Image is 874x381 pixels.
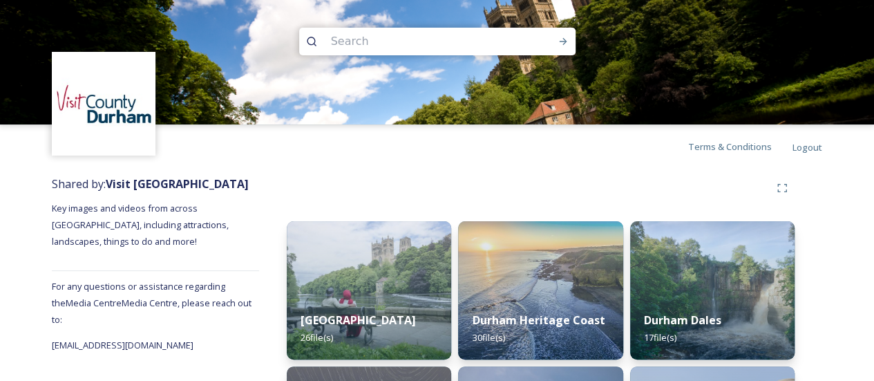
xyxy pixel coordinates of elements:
strong: Visit [GEOGRAPHIC_DATA] [106,176,249,192]
span: Terms & Conditions [688,140,772,153]
span: 17 file(s) [644,331,676,344]
span: 26 file(s) [301,331,333,344]
img: Durham%2520Coast%2520%2862%29%2520Drone.jpg [458,221,623,360]
img: High%2520Force%2520%2813%29.jpg [630,221,795,360]
span: For any questions or assistance regarding the Media Centre Media Centre, please reach out to: [52,280,251,326]
span: Key images and videos from across [GEOGRAPHIC_DATA], including attractions, landscapes, things to... [52,202,231,248]
span: Shared by: [52,176,249,192]
img: Visit_County_Durham_20240618_Critical_Tortoise_Durahm_City_01.jpg [287,221,451,360]
span: [EMAIL_ADDRESS][DOMAIN_NAME] [52,339,193,351]
strong: Durham Heritage Coast [472,313,605,328]
span: Logout [792,141,822,154]
strong: [GEOGRAPHIC_DATA] [301,313,416,328]
img: 1680077135441.jpeg [54,54,154,154]
span: 30 file(s) [472,331,504,344]
input: Search [324,26,513,57]
a: Terms & Conditions [688,138,792,155]
strong: Durham Dales [644,313,721,328]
